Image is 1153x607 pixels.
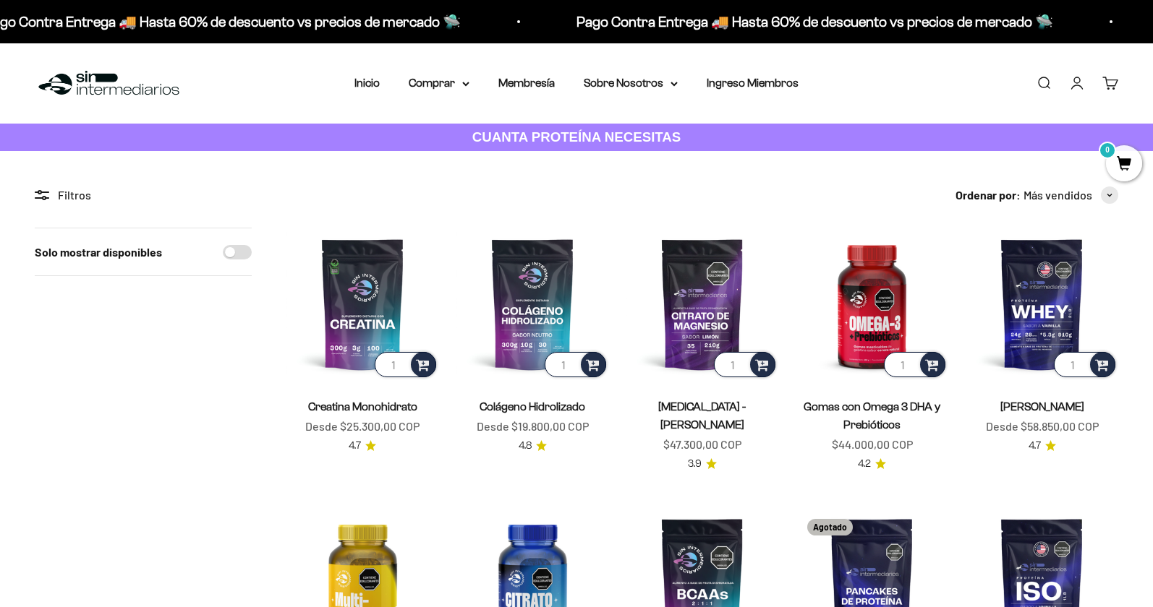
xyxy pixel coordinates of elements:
a: 3.93.9 de 5.0 estrellas [688,456,717,472]
span: 4.7 [1029,438,1041,454]
a: Gomas con Omega 3 DHA y Prebióticos [804,400,940,431]
summary: Comprar [409,74,469,92]
sale-price: Desde $58.850,00 COP [986,417,1099,436]
a: 4.74.7 de 5.0 estrellas [349,438,376,454]
button: Más vendidos [1024,186,1118,205]
sale-price: Desde $19.800,00 COP [477,417,589,436]
summary: Sobre Nosotros [584,74,678,92]
a: 4.74.7 de 5.0 estrellas [1029,438,1056,454]
span: Ordenar por: [956,186,1021,205]
p: Pago Contra Entrega 🚚 Hasta 60% de descuento vs precios de mercado 🛸 [275,10,752,33]
sale-price: Desde $25.300,00 COP [305,417,420,436]
mark: 0 [1099,142,1116,159]
span: Más vendidos [1024,186,1092,205]
sale-price: $47.300,00 COP [663,435,741,454]
span: 4.7 [349,438,361,454]
span: 3.9 [688,456,702,472]
a: [MEDICAL_DATA] - [PERSON_NAME] [658,400,746,431]
a: Inicio [354,77,380,89]
a: [PERSON_NAME] [1000,400,1084,413]
a: 0 [1106,157,1142,173]
a: 4.24.2 de 5.0 estrellas [858,456,886,472]
a: Creatina Monohidrato [308,400,417,413]
a: Membresía [498,77,555,89]
strong: CUANTA PROTEÍNA NECESITAS [472,129,681,145]
span: 4.2 [858,456,871,472]
a: Ingreso Miembros [707,77,799,89]
label: Solo mostrar disponibles [35,243,162,262]
a: Colágeno Hidrolizado [480,400,585,413]
sale-price: $44.000,00 COP [832,435,913,454]
a: 4.84.8 de 5.0 estrellas [519,438,547,454]
div: Filtros [35,186,252,205]
span: 4.8 [519,438,532,454]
